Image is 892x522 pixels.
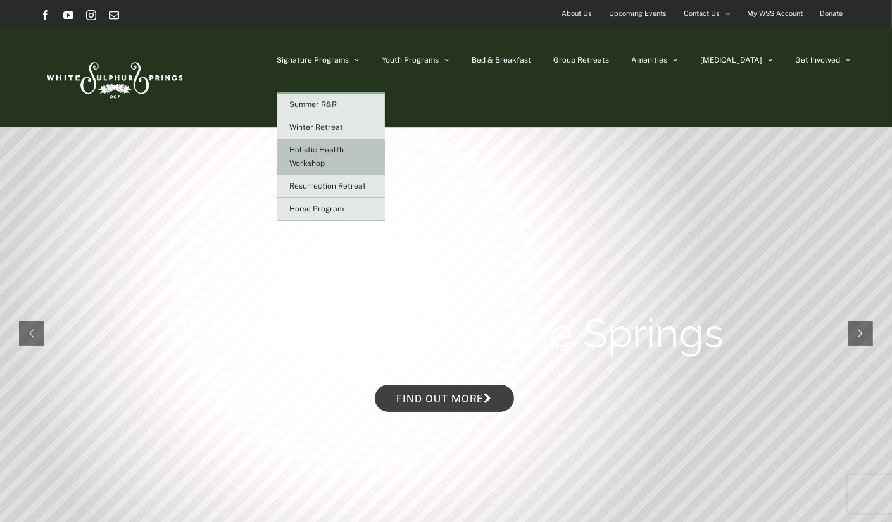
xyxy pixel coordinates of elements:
[610,4,667,23] span: Upcoming Events
[290,146,344,168] span: Holistic Health Workshop
[554,56,610,64] span: Group Retreats
[277,28,360,92] a: Signature Programs
[748,4,803,23] span: My WSS Account
[41,48,187,108] img: White Sulphur Springs Logo
[472,56,532,64] span: Bed & Breakfast
[382,28,450,92] a: Youth Programs
[820,4,843,23] span: Donate
[472,28,532,92] a: Bed & Breakfast
[684,4,720,23] span: Contact Us
[277,56,349,64] span: Signature Programs
[632,28,679,92] a: Amenities
[796,56,841,64] span: Get Involved
[290,204,344,213] span: Horse Program
[562,4,593,23] span: About Us
[290,100,337,109] span: Summer R&R
[375,385,514,412] a: Find out more
[382,56,439,64] span: Youth Programs
[554,28,610,92] a: Group Retreats
[290,123,344,132] span: Winter Retreat
[796,28,851,92] a: Get Involved
[277,198,385,221] a: Horse Program
[277,28,851,92] nav: Main Menu
[290,182,367,190] span: Resurrection Retreat
[701,28,774,92] a: [MEDICAL_DATA]
[277,94,385,116] a: Summer R&R
[166,308,724,359] rs-layer: Winter Retreats at the Springs
[277,139,385,175] a: Holistic Health Workshop
[632,56,668,64] span: Amenities
[277,116,385,139] a: Winter Retreat
[701,56,763,64] span: [MEDICAL_DATA]
[277,175,385,198] a: Resurrection Retreat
